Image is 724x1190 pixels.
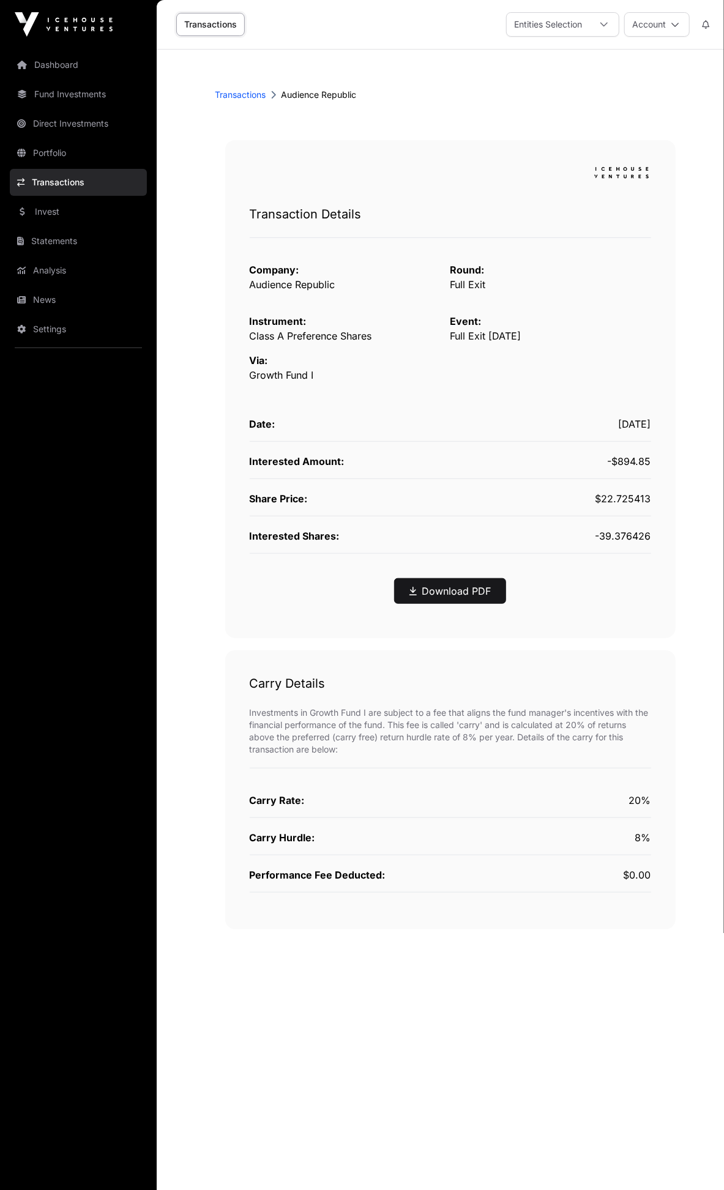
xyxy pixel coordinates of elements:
[450,793,651,808] div: 20%
[10,51,147,78] a: Dashboard
[450,529,651,543] div: -39.376426
[450,278,486,291] span: Full Exit
[10,316,147,343] a: Settings
[250,707,651,756] p: Investments in Growth Fund I are subject to a fee that aligns the fund manager's incentives with ...
[250,530,340,542] span: Interested Shares:
[250,206,651,223] h1: Transaction Details
[250,831,315,844] span: Carry Hurdle:
[250,455,345,467] span: Interested Amount:
[624,12,690,37] button: Account
[250,794,305,806] span: Carry Rate:
[507,13,589,36] div: Entities Selection
[250,330,372,342] span: Class A Preference Shares
[250,278,335,291] a: Audience Republic
[394,578,506,604] button: Download PDF
[450,417,651,431] div: [DATE]
[450,830,651,845] div: 8%
[10,198,147,225] a: Invest
[250,315,307,327] span: Instrument:
[10,110,147,137] a: Direct Investments
[10,81,147,108] a: Fund Investments
[10,257,147,284] a: Analysis
[450,454,651,469] div: -$894.85
[409,584,491,598] a: Download PDF
[250,869,386,881] span: Performance Fee Deducted:
[250,675,651,692] h1: Carry Details
[450,315,482,327] span: Event:
[10,169,147,196] a: Transactions
[10,286,147,313] a: News
[450,491,651,506] div: $22.725413
[450,868,651,882] div: $0.00
[663,1131,724,1190] iframe: Chat Widget
[592,165,651,181] img: logo
[250,354,268,366] span: Via:
[15,12,113,37] img: Icehouse Ventures Logo
[10,139,147,166] a: Portfolio
[450,264,485,276] span: Round:
[250,418,275,430] span: Date:
[176,13,245,36] a: Transactions
[215,89,266,101] a: Transactions
[10,228,147,255] a: Statements
[215,89,666,101] div: Audience Republic
[250,264,299,276] span: Company:
[450,330,521,342] span: Full Exit [DATE]
[250,369,314,381] a: Growth Fund I
[250,493,308,505] span: Share Price:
